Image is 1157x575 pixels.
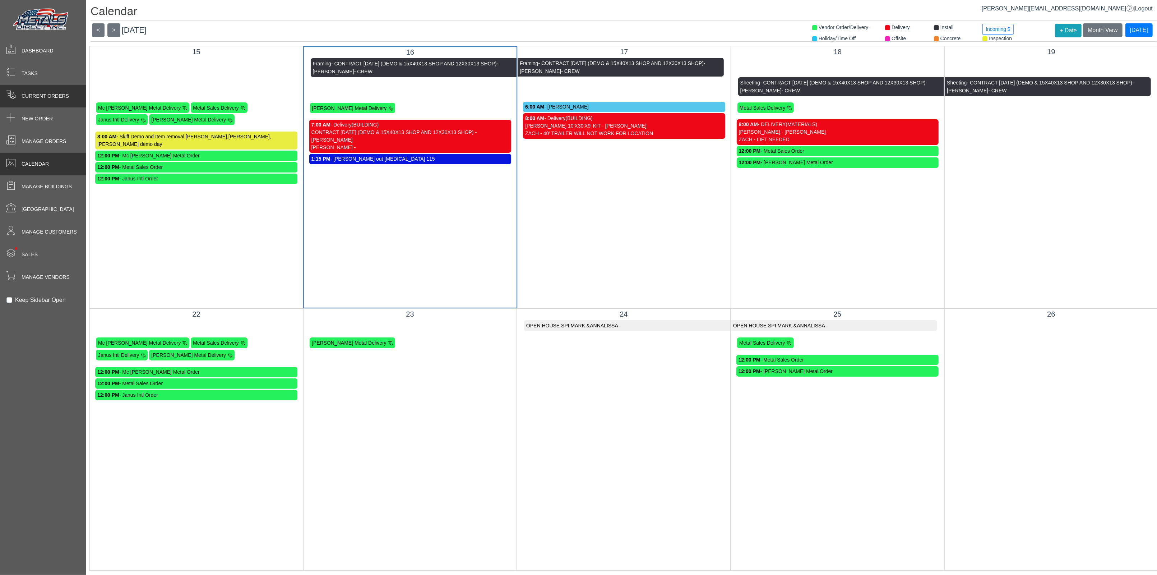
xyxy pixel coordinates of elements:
[739,147,937,155] div: - Metal Sales Order
[940,24,954,30] span: Install
[526,323,618,328] span: OPEN HOUSE SPI MARK &ANNALISSA
[97,134,116,139] strong: 8:00 AM
[95,46,297,57] div: 15
[354,69,372,74] span: - CREW
[989,36,1012,41] span: Inspection
[733,323,825,328] span: OPEN HOUSE SPI MARK &ANNALISSA
[313,61,331,66] span: Framing
[311,121,509,129] div: - Delivery
[1055,24,1082,37] button: + Date
[98,352,139,358] span: Janus Intl Delivery
[92,23,105,37] button: <
[525,115,544,121] strong: 8:00 AM
[736,309,939,319] div: 25
[1125,23,1153,37] button: [DATE]
[739,340,785,346] span: Metal Sales Delivery
[151,352,226,358] span: [PERSON_NAME] Metal Delivery
[739,128,937,136] div: [PERSON_NAME] - [PERSON_NAME]
[523,309,725,319] div: 24
[967,80,1133,86] span: - CONTRACT [DATE] (DEMO & 15X40X13 SHOP AND 12X30X13 SHOP)
[309,309,511,319] div: 23
[193,340,239,346] span: Metal Sales Delivery
[561,68,579,74] span: - CREW
[740,80,927,93] span: - [PERSON_NAME]
[352,122,379,128] span: (BUILDING)
[1135,5,1153,11] span: Logout
[782,88,800,93] span: - CREW
[91,4,1157,20] h1: Calendar
[739,148,761,154] strong: 12:00 PM
[98,105,181,110] span: Mc [PERSON_NAME] Metal Delivery
[739,368,936,375] div: - [PERSON_NAME] Metal Order
[940,36,961,41] span: Concrete
[97,152,295,160] div: - Mc [PERSON_NAME] Metal Order
[739,356,936,364] div: - Metal Sales Order
[565,115,592,121] span: (BUILDING)
[97,133,295,148] div: - Skiff Demo and Item removal [PERSON_NAME],[PERSON_NAME],[PERSON_NAME] demo day
[97,164,119,170] strong: 12:00 PM
[122,26,147,35] span: [DATE]
[97,392,119,398] strong: 12:00 PM
[22,183,72,190] span: Manage Buildings
[22,47,54,55] span: Dashboard
[538,60,704,66] span: - CONTRACT [DATE] (DEMO & 15X40X13 SHOP AND 12X30X13 SHOP)
[950,46,1152,57] div: 19
[520,60,705,74] span: - [PERSON_NAME]
[97,176,119,181] strong: 12:00 PM
[950,309,1152,319] div: 26
[740,80,760,86] span: Sheeting
[98,117,139,123] span: Janus Intl Delivery
[22,273,70,281] span: Manage Vendors
[313,61,499,74] span: - [PERSON_NAME]
[739,121,937,128] div: - DELIVERY
[22,206,74,213] span: [GEOGRAPHIC_DATA]
[311,129,509,144] div: CONTRACT [DATE] (DEMO & 15X40X13 SHOP AND 12X30X13 SHOP) - [PERSON_NAME]
[97,153,119,158] strong: 12:00 PM
[760,80,926,86] span: - CONTRACT [DATE] (DEMO & 15X40X13 SHOP AND 12X30X13 SHOP)
[523,46,725,57] div: 17
[786,121,818,127] span: (MATERIALS)
[151,117,226,123] span: [PERSON_NAME] Metal Delivery
[97,380,295,387] div: - Metal Sales Order
[97,368,295,376] div: - Mc [PERSON_NAME] Metal Order
[97,164,295,171] div: - Metal Sales Order
[739,357,760,363] strong: 12:00 PM
[819,36,856,41] span: Holiday/Time Off
[947,80,1134,93] span: - [PERSON_NAME]
[520,60,538,66] span: Framing
[525,122,723,130] div: [PERSON_NAME] 10'X30'X9' KIT - [PERSON_NAME]
[331,61,497,66] span: - CONTRACT [DATE] (DEMO & 15X40X13 SHOP AND 12X30X13 SHOP)
[739,159,937,166] div: - [PERSON_NAME] Metal Order
[312,340,387,346] span: [PERSON_NAME] Metal Delivery
[97,391,295,399] div: - Janus Intl Order
[982,5,1134,11] a: [PERSON_NAME][EMAIL_ADDRESS][DOMAIN_NAME]
[311,144,509,151] div: [PERSON_NAME] -
[525,104,544,110] strong: 6:00 AM
[989,88,1007,93] span: - CREW
[22,138,66,145] span: Manage Orders
[22,228,77,236] span: Manage Customers
[739,136,937,143] div: ZACH - LIFT NEEDED
[739,160,761,165] strong: 12:00 PM
[1083,23,1122,37] button: Month View
[22,251,38,258] span: Sales
[22,92,69,100] span: Current Orders
[525,130,723,137] div: ZACH - 40' TRAILER WILL NOT WORK FOR LOCATION
[22,115,53,123] span: New Order
[525,115,723,122] div: - Delivery
[193,105,239,110] span: Metal Sales Delivery
[11,6,72,33] img: Metals Direct Inc Logo
[739,368,760,374] strong: 12:00 PM
[311,155,509,163] div: - [PERSON_NAME] out [MEDICAL_DATA] 115
[311,156,330,162] strong: 1:15 PM
[737,46,939,57] div: 18
[819,24,869,30] span: Vendor Order/Delivery
[107,23,120,37] button: >
[982,4,1153,13] div: |
[312,105,387,111] span: [PERSON_NAME] Metal Delivery
[97,381,119,386] strong: 12:00 PM
[947,80,967,86] span: Sheeting
[739,121,758,127] strong: 8:00 AM
[982,24,1013,35] button: Incoming $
